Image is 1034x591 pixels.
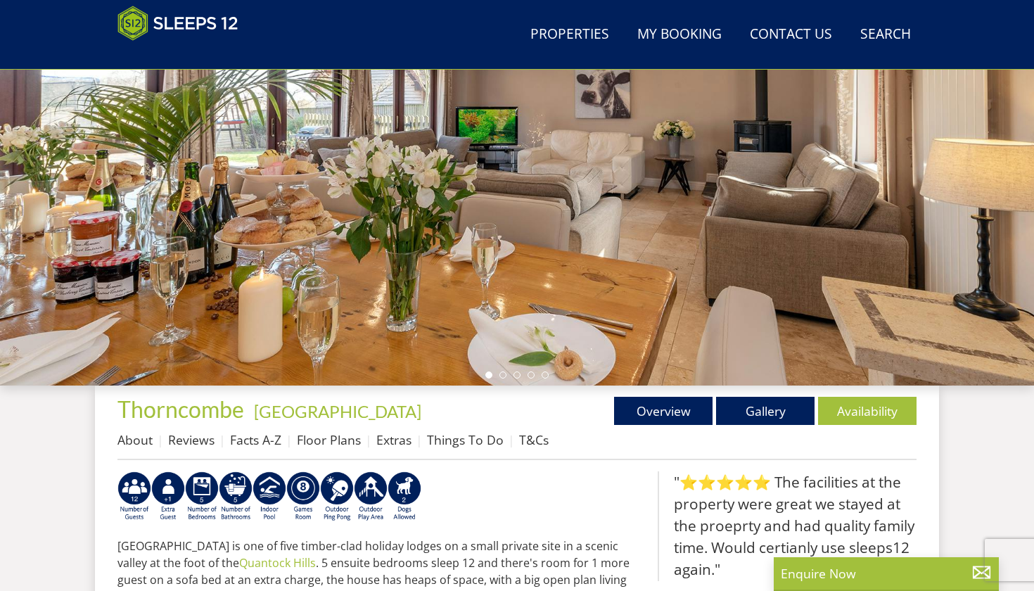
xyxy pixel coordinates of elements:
[110,49,258,61] iframe: Customer reviews powered by Trustpilot
[781,564,992,583] p: Enquire Now
[117,6,238,41] img: Sleeps 12
[151,471,185,522] img: AD_4nXcCk2bftbgRsc6Z7ZaCx3AIT_c7zHTPupZQTZJWf-wV2AiEkW4rUmOH9T9u-JzLDS8cG3J_KR3qQxvNOpj4jKaSIvi8l...
[286,471,320,522] img: AD_4nXdrZMsjcYNLGsKuA84hRzvIbesVCpXJ0qqnwZoX5ch9Zjv73tWe4fnFRs2gJ9dSiUubhZXckSJX_mqrZBmYExREIfryF...
[248,401,421,421] span: -
[376,431,411,448] a: Extras
[239,555,316,571] a: Quantock Hills
[354,471,388,522] img: AD_4nXfjdDqPkGBf7Vpi6H87bmAUe5GYCbodrAbU4sf37YN55BCjSXGx5ZgBV7Vb9EJZsXiNVuyAiuJUB3WVt-w9eJ0vaBcHg...
[320,471,354,522] img: AD_4nXedYSikxxHOHvwVe1zj-uvhWiDuegjd4HYl2n2bWxGQmKrAZgnJMrbhh58_oki_pZTOANg4PdWvhHYhVneqXfw7gvoLH...
[744,19,838,51] a: Contact Us
[254,401,421,421] a: [GEOGRAPHIC_DATA]
[253,471,286,522] img: AD_4nXei2dp4L7_L8OvME76Xy1PUX32_NMHbHVSts-g-ZAVb8bILrMcUKZI2vRNdEqfWP017x6NFeUMZMqnp0JYknAB97-jDN...
[716,397,815,425] a: Gallery
[230,431,281,448] a: Facts A-Z
[855,19,917,51] a: Search
[519,431,549,448] a: T&Cs
[388,471,421,522] img: AD_4nXe3ZEMMYZSnCeK6QA0WFeR0RV6l---ElHmqkEYi0_WcfhtMgpEskfIc8VIOFjLKPTAVdYBfwP5wkTZHMgYhpNyJ6THCM...
[632,19,727,51] a: My Booking
[117,471,151,522] img: AD_4nXeyNBIiEViFqGkFxeZn-WxmRvSobfXIejYCAwY7p4slR9Pvv7uWB8BWWl9Rip2DDgSCjKzq0W1yXMRj2G_chnVa9wg_L...
[185,471,219,522] img: AD_4nXdbpp640i7IVFfqLTtqWv0Ghs4xmNECk-ef49VdV_vDwaVrQ5kQ5qbfts81iob6kJkelLjJ-SykKD7z1RllkDxiBG08n...
[297,431,361,448] a: Floor Plans
[117,395,248,423] a: Thorncombe
[427,431,504,448] a: Things To Do
[117,395,244,423] span: Thorncombe
[818,397,917,425] a: Availability
[219,471,253,522] img: AD_4nXdxWG_VJzWvdcEgUAXGATx6wR9ALf-b3pO0Wv8JqPQicHBbIur_fycMGrCfvtJxUkL7_dC_Ih2A3VWjPzrEQCT_Y6-em...
[614,397,713,425] a: Overview
[525,19,615,51] a: Properties
[658,471,917,581] blockquote: "⭐⭐⭐⭐⭐ The facilities at the property were great we stayed at the proeprty and had quality family...
[168,431,215,448] a: Reviews
[117,431,153,448] a: About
